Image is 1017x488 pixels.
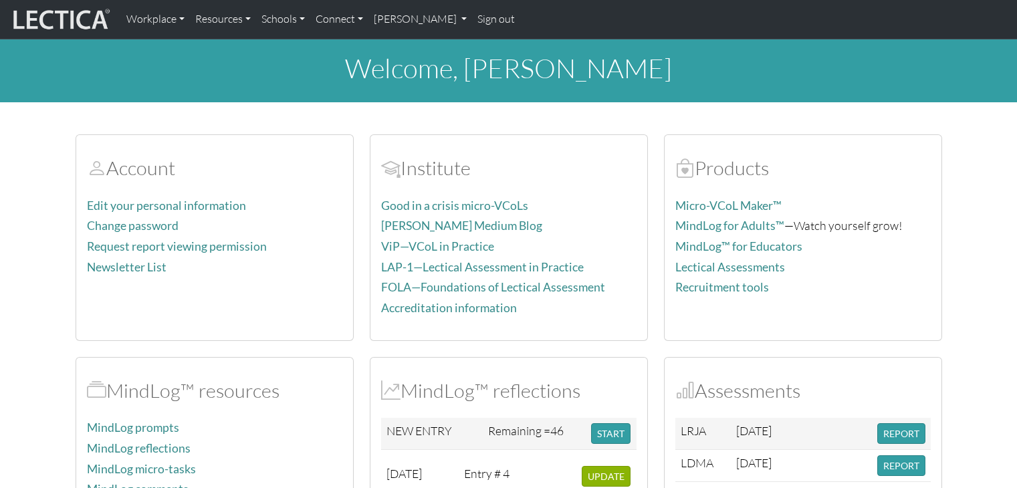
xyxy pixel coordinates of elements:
[675,216,931,235] p: —Watch yourself grow!
[550,423,564,438] span: 46
[381,239,494,253] a: ViP—VCoL in Practice
[381,379,637,402] h2: MindLog™ reflections
[381,156,401,180] span: Account
[87,462,196,476] a: MindLog micro-tasks
[87,260,166,274] a: Newsletter List
[877,455,925,476] button: REPORT
[381,280,605,294] a: FOLA—Foundations of Lectical Assessment
[675,156,931,180] h2: Products
[675,156,695,180] span: Products
[10,7,110,32] img: lecticalive
[472,5,520,33] a: Sign out
[675,260,785,274] a: Lectical Assessments
[675,219,784,233] a: MindLog for Adults™
[381,418,483,450] td: NEW ENTRY
[736,423,772,438] span: [DATE]
[87,219,179,233] a: Change password
[675,280,769,294] a: Recruitment tools
[381,156,637,180] h2: Institute
[675,418,731,450] td: LRJA
[190,5,256,33] a: Resources
[381,199,528,213] a: Good in a crisis micro-VCoLs
[386,466,422,481] span: [DATE]
[87,156,106,180] span: Account
[87,379,342,402] h2: MindLog™ resources
[381,378,401,402] span: MindLog
[675,199,782,213] a: Micro-VCoL Maker™
[736,455,772,470] span: [DATE]
[381,219,542,233] a: [PERSON_NAME] Medium Blog
[591,423,631,444] button: START
[877,423,925,444] button: REPORT
[87,239,267,253] a: Request report viewing permission
[87,156,342,180] h2: Account
[87,441,191,455] a: MindLog reflections
[381,260,584,274] a: LAP-1—Lectical Assessment in Practice
[256,5,310,33] a: Schools
[121,5,190,33] a: Workplace
[87,378,106,402] span: MindLog™ resources
[582,466,631,487] button: UPDATE
[87,420,179,435] a: MindLog prompts
[588,471,625,482] span: UPDATE
[675,450,731,482] td: LDMA
[675,239,802,253] a: MindLog™ for Educators
[368,5,472,33] a: [PERSON_NAME]
[675,379,931,402] h2: Assessments
[381,301,517,315] a: Accreditation information
[483,418,586,450] td: Remaining =
[87,199,246,213] a: Edit your personal information
[310,5,368,33] a: Connect
[675,378,695,402] span: Assessments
